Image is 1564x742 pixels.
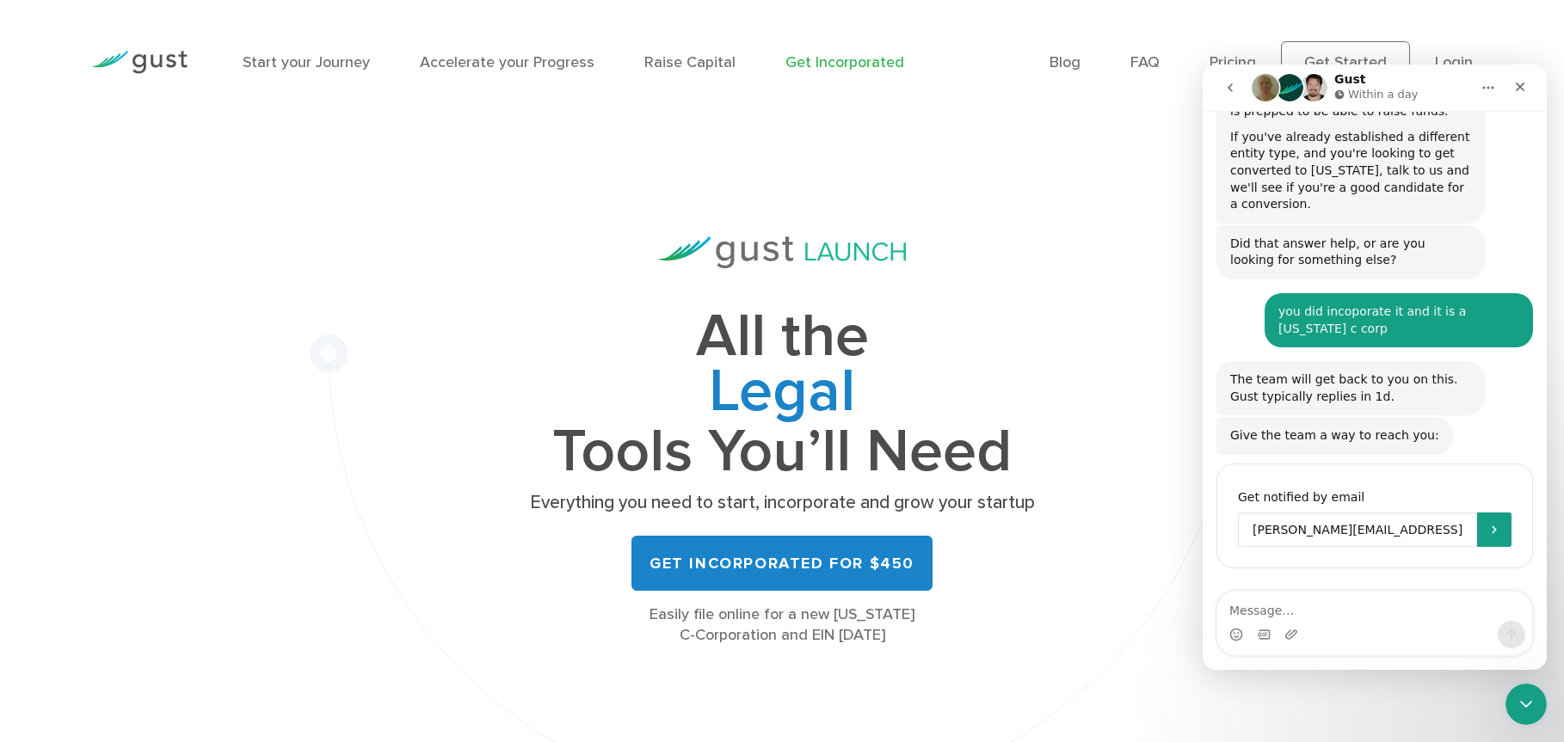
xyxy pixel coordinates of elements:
[524,491,1040,515] p: Everything you need to start, incorporate and grow your startup
[1130,53,1160,71] a: FAQ
[243,53,370,71] a: Start your Journey
[631,536,933,591] a: Get Incorporated for $450
[644,53,736,71] a: Raise Capital
[1435,53,1473,71] a: Login
[524,604,1040,646] div: Easily file online for a new [US_STATE] C-Corporation and EIN [DATE]
[1281,41,1410,83] a: Get Started
[1210,53,1256,71] a: Pricing
[1203,64,1547,670] iframe: To enrich screen reader interactions, please activate Accessibility in Grammarly extension settings
[658,236,906,268] img: Gust Launch Logo
[1506,684,1547,725] iframe: To enrich screen reader interactions, please activate Accessibility in Grammarly extension settings
[1050,53,1081,71] a: Blog
[524,310,1040,479] h1: All the Tools You’ll Need
[785,53,904,71] a: Get Incorporated
[91,51,188,74] img: Gust Logo
[524,365,1040,425] span: Legal
[420,53,594,71] a: Accelerate your Progress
